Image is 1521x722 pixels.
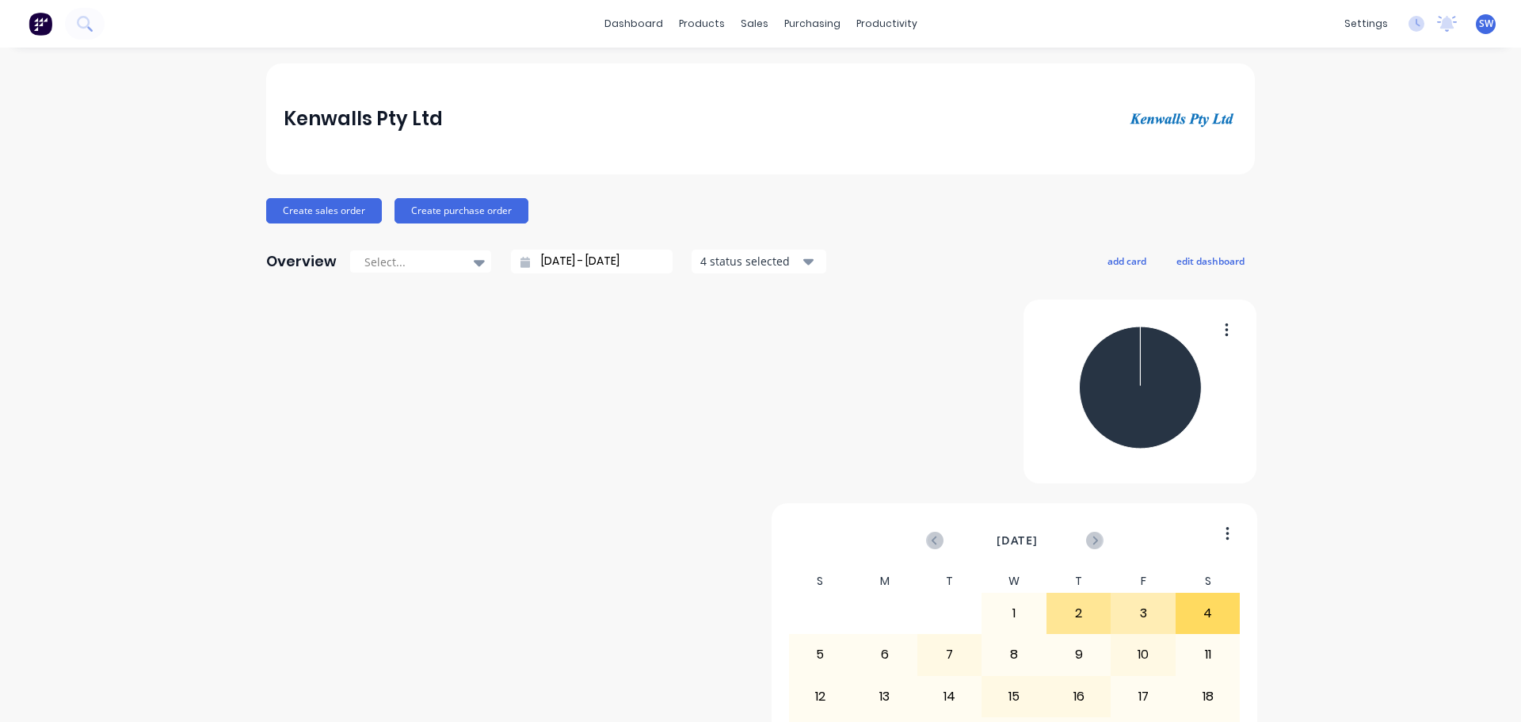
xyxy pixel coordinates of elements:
div: 7 [918,635,982,674]
div: sales [733,12,776,36]
div: S [1176,570,1241,593]
div: Overview [266,246,337,277]
img: Kenwalls Pty Ltd [1126,109,1237,128]
div: 5 [789,635,852,674]
div: purchasing [776,12,848,36]
div: 9 [1047,635,1111,674]
button: add card [1097,250,1157,271]
button: 4 status selected [692,250,826,273]
span: [DATE] [997,532,1038,549]
div: 15 [982,677,1046,716]
div: M [852,570,917,593]
span: SW [1479,17,1493,31]
div: 11 [1176,635,1240,674]
div: 2 [1047,594,1111,633]
div: 4 [1176,594,1240,633]
div: T [917,570,982,593]
div: W [982,570,1046,593]
div: Kenwalls Pty Ltd [284,103,443,135]
div: F [1111,570,1176,593]
button: Create sales order [266,198,382,223]
div: 6 [853,635,917,674]
div: 14 [918,677,982,716]
div: 12 [789,677,852,716]
div: 8 [982,635,1046,674]
div: productivity [848,12,925,36]
div: products [671,12,733,36]
button: Create purchase order [395,198,528,223]
div: 3 [1111,594,1175,633]
div: 17 [1111,677,1175,716]
div: 10 [1111,635,1175,674]
div: S [788,570,853,593]
button: edit dashboard [1166,250,1255,271]
div: 18 [1176,677,1240,716]
div: T [1046,570,1111,593]
div: 13 [853,677,917,716]
div: settings [1336,12,1396,36]
div: 1 [982,594,1046,633]
div: 4 status selected [700,253,800,269]
a: dashboard [597,12,671,36]
img: Factory [29,12,52,36]
div: 16 [1047,677,1111,716]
